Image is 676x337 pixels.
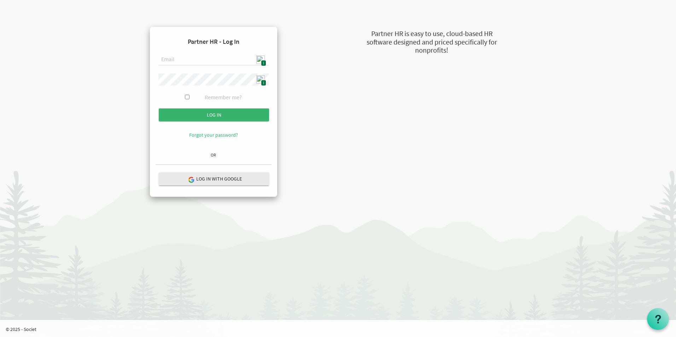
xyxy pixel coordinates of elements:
img: google-logo.png [188,176,194,183]
img: npw-badge-icon.svg [256,55,265,64]
input: Email [158,54,269,66]
h6: OR [156,153,272,157]
h4: Partner HR - Log In [156,32,272,51]
div: Partner HR is easy to use, cloud-based HR [331,29,532,39]
span: 1 [261,80,266,86]
a: Forgot your password? [189,132,238,138]
p: © 2025 - Societ [6,326,676,333]
div: software designed and priced specifically for [331,37,532,47]
input: Log in [159,108,269,121]
div: nonprofits! [331,45,532,55]
label: Remember me? [205,93,242,101]
img: npw-badge-icon.svg [256,75,265,84]
button: Log in with Google [159,172,269,185]
span: 1 [261,60,266,66]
